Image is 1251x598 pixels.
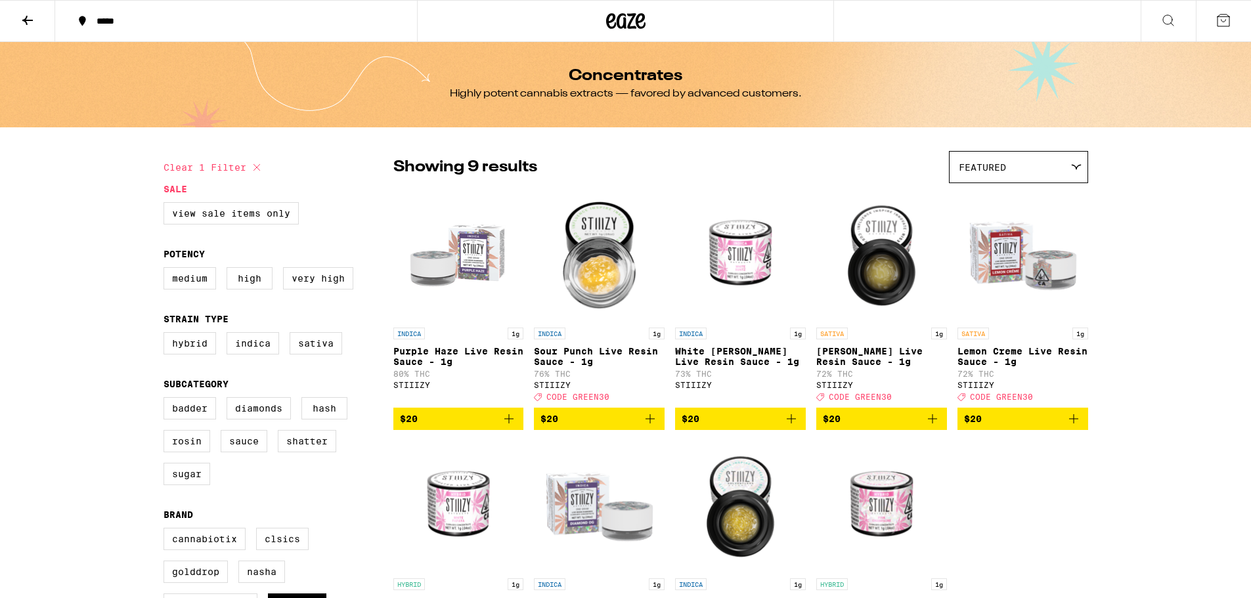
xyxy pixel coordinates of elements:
p: 1g [931,328,947,339]
label: Cannabiotix [164,528,246,550]
button: Add to bag [675,408,806,430]
p: INDICA [534,328,565,339]
a: Open page for Purple Haze Live Resin Sauce - 1g from STIIIZY [393,190,524,408]
legend: Sale [164,184,187,194]
label: Medium [164,267,216,289]
label: Diamonds [227,397,291,419]
span: CODE GREEN30 [970,393,1033,401]
label: Sativa [290,332,342,354]
p: Lemon Creme Live Resin Sauce - 1g [957,346,1088,367]
a: Open page for Lemon Creme Live Resin Sauce - 1g from STIIIZY [957,190,1088,408]
p: INDICA [534,578,565,590]
p: Sour Punch Live Resin Sauce - 1g [534,346,665,367]
img: STIIIZY - Diamond OG Live Resin Diamonds - 1g [534,440,665,572]
label: GoldDrop [164,561,228,583]
p: Purple Haze Live Resin Sauce - 1g [393,346,524,367]
div: STIIIZY [816,381,947,389]
legend: Potency [164,249,205,259]
img: STIIIZY - Mochi Gelato Live Resin Diamonds - 1g [675,440,806,572]
button: Add to bag [816,408,947,430]
p: HYBRID [393,578,425,590]
img: STIIIZY - Purple Haze Live Resin Sauce - 1g [393,190,524,321]
img: STIIIZY - White Runtz Live Resin Sauce - 1g [675,190,806,321]
span: $20 [400,414,418,424]
p: 1g [649,328,665,339]
p: Showing 9 results [393,156,537,179]
div: Highly potent cannabis extracts — favored by advanced customers. [450,87,802,101]
button: Add to bag [957,408,1088,430]
label: NASHA [238,561,285,583]
p: SATIVA [816,328,848,339]
label: Rosin [164,430,210,452]
p: 80% THC [393,370,524,378]
span: $20 [682,414,699,424]
div: STIIIZY [534,381,665,389]
legend: Strain Type [164,314,229,324]
span: CODE GREEN30 [546,393,609,401]
button: Add to bag [534,408,665,430]
label: Badder [164,397,216,419]
p: 76% THC [534,370,665,378]
p: SATIVA [957,328,989,339]
p: HYBRID [816,578,848,590]
label: CLSICS [256,528,309,550]
p: INDICA [675,578,707,590]
span: Featured [959,162,1006,173]
p: [PERSON_NAME] Live Resin Sauce - 1g [816,346,947,367]
label: Sugar [164,463,210,485]
span: $20 [964,414,982,424]
img: STIIIZY - White Papaya Live Resin Sauce - 1g [393,440,524,572]
label: Hash [301,397,347,419]
p: INDICA [393,328,425,339]
span: $20 [823,414,841,424]
p: 72% THC [957,370,1088,378]
label: View Sale Items Only [164,202,299,224]
span: CODE GREEN30 [829,393,892,401]
p: White [PERSON_NAME] Live Resin Sauce - 1g [675,346,806,367]
label: Sauce [221,430,267,452]
p: 72% THC [816,370,947,378]
p: 73% THC [675,370,806,378]
p: 1g [931,578,947,590]
span: $20 [540,414,558,424]
p: 1g [508,328,523,339]
label: Indica [227,332,279,354]
h1: Concentrates [569,68,682,84]
label: Shatter [278,430,336,452]
button: Clear 1 filter [164,151,265,184]
a: Open page for Berry Sundae Live Resin Sauce - 1g from STIIIZY [816,190,947,408]
label: Very High [283,267,353,289]
legend: Brand [164,509,193,520]
p: 1g [649,578,665,590]
div: STIIIZY [675,381,806,389]
p: 1g [790,328,806,339]
img: STIIIZY - Berry Sundae Live Resin Sauce - 1g [816,190,947,321]
p: INDICA [675,328,707,339]
img: STIIIZY - Pink Champagne Live Resin Diamonds - 1g [816,440,947,572]
div: STIIIZY [393,381,524,389]
img: STIIIZY - Sour Punch Live Resin Sauce - 1g [534,190,665,321]
label: Hybrid [164,332,216,354]
p: 1g [508,578,523,590]
a: Open page for Sour Punch Live Resin Sauce - 1g from STIIIZY [534,190,665,408]
label: High [227,267,273,289]
img: STIIIZY - Lemon Creme Live Resin Sauce - 1g [957,190,1088,321]
p: 1g [790,578,806,590]
div: STIIIZY [957,381,1088,389]
legend: Subcategory [164,379,229,389]
p: 1g [1072,328,1088,339]
a: Open page for White Runtz Live Resin Sauce - 1g from STIIIZY [675,190,806,408]
button: Add to bag [393,408,524,430]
